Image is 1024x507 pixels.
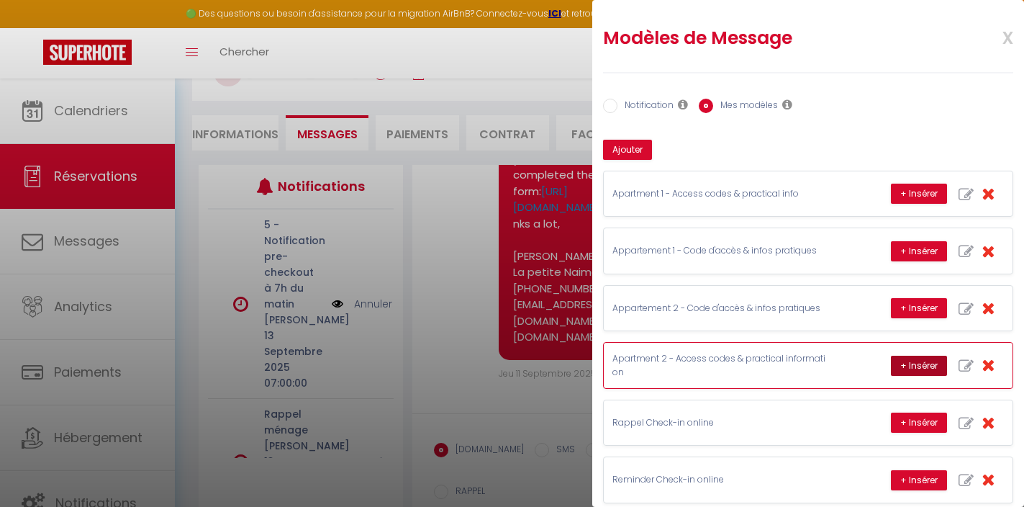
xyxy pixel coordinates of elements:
[612,473,828,487] p: Reminder Check-in online
[612,244,828,258] p: Appartement 1 - Code d'accès & infos pratiques
[968,19,1013,53] span: x
[782,99,792,110] i: Les modèles généraux sont visibles par vous et votre équipe
[891,184,947,204] button: + Insérer
[891,413,947,433] button: + Insérer
[891,298,947,318] button: + Insérer
[891,356,947,376] button: + Insérer
[891,470,947,490] button: + Insérer
[603,140,652,160] button: Ajouter
[612,416,828,430] p: Rappel Check-in online
[678,99,688,110] i: Les notifications sont visibles par toi et ton équipe
[12,6,55,49] button: Ouvrir le widget de chat LiveChat
[713,99,778,115] label: Mes modèles
[612,187,828,201] p: Apartment 1 - Access codes & practical info
[963,442,1013,496] iframe: Chat
[603,27,938,50] h2: Modèles de Message
[891,241,947,261] button: + Insérer
[612,352,828,380] p: Apartment 2 - Access codes & practical information
[612,302,828,315] p: Appartement 2 - Code d'accès & infos pratiques
[617,99,674,115] label: Notification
